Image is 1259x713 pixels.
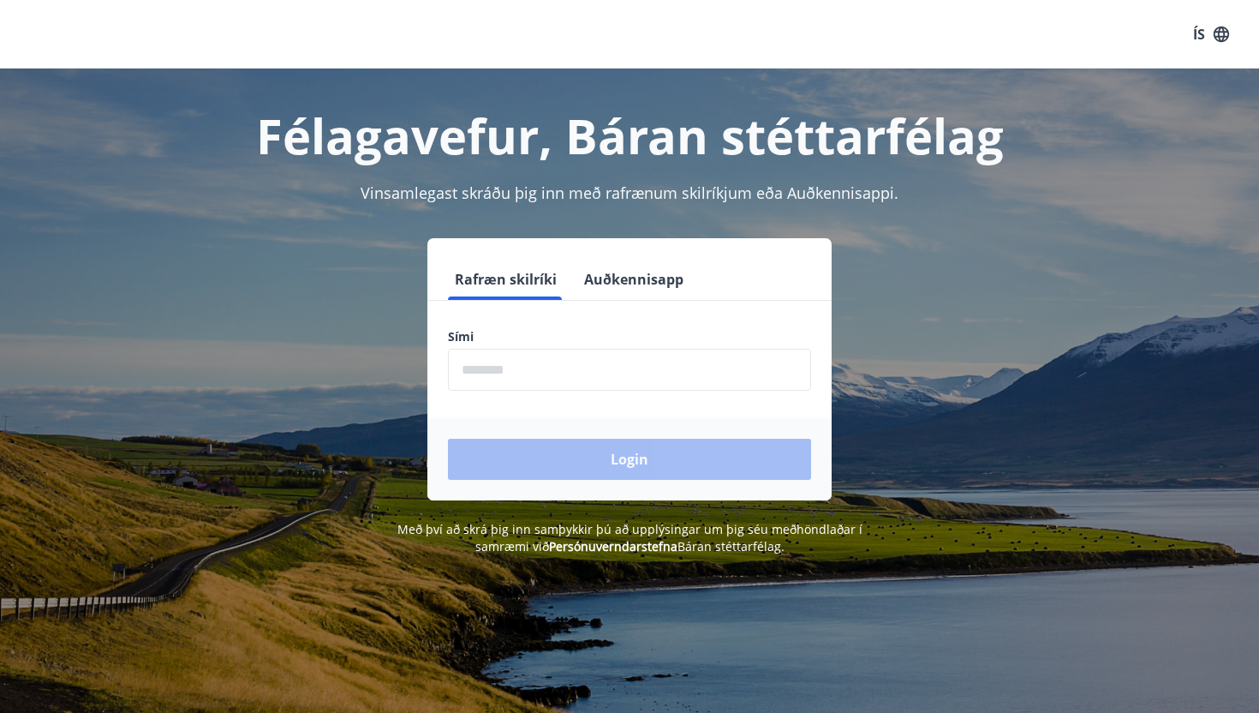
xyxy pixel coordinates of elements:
[448,259,564,300] button: Rafræn skilríki
[33,103,1226,168] h1: Félagavefur, Báran stéttarfélag
[448,328,811,345] label: Sími
[397,521,862,554] span: Með því að skrá þig inn samþykkir þú að upplýsingar um þig séu meðhöndlaðar í samræmi við Báran s...
[361,183,898,203] span: Vinsamlegast skráðu þig inn með rafrænum skilríkjum eða Auðkennisappi.
[549,538,677,554] a: Persónuverndarstefna
[577,259,690,300] button: Auðkennisapp
[1184,19,1238,50] button: ÍS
